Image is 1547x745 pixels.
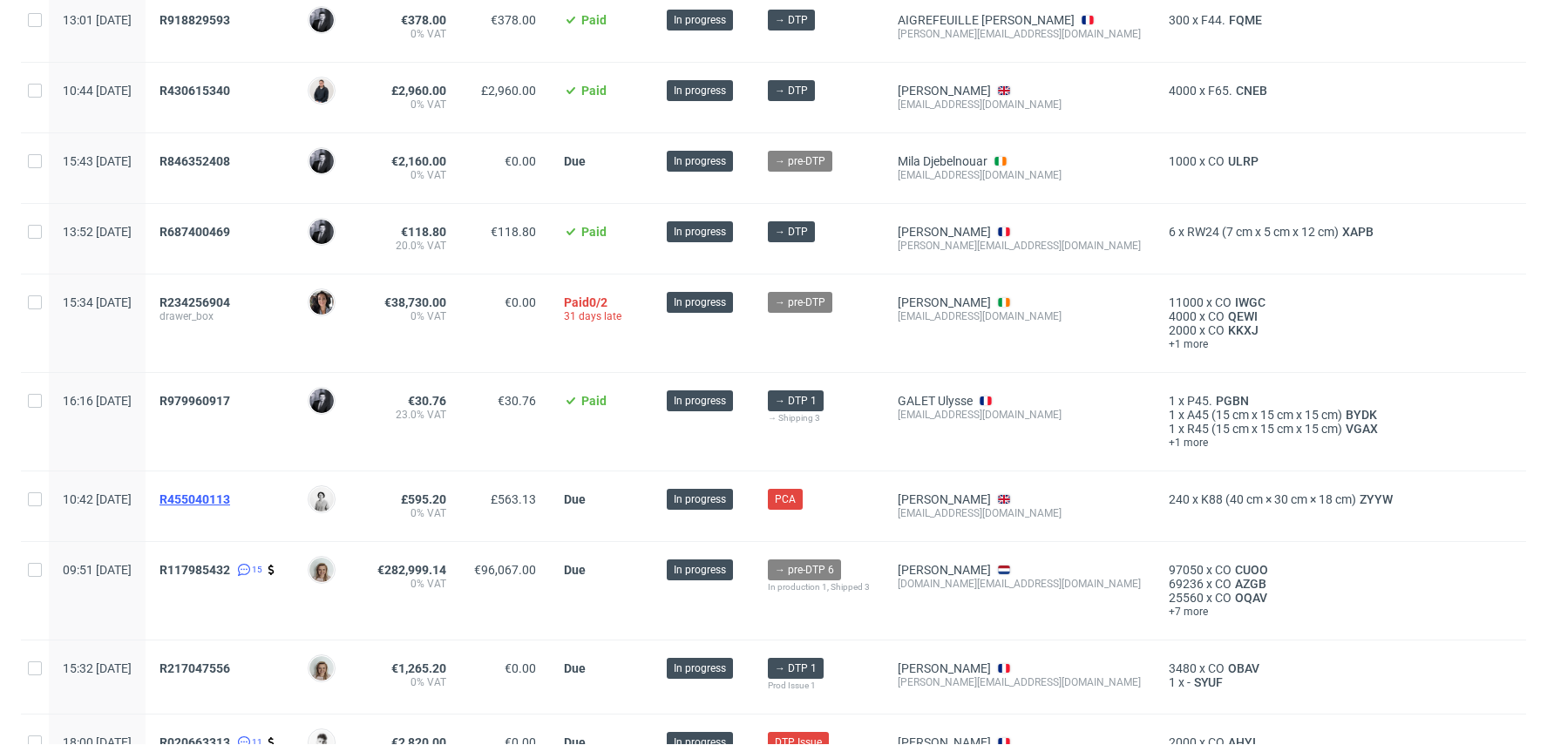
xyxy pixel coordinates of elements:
[377,675,446,689] span: 0% VAT
[1201,13,1225,27] span: F44.
[63,394,132,408] span: 16:16 [DATE]
[564,154,586,168] span: Due
[391,661,446,675] span: €1,265.20
[1231,577,1270,591] a: AZGB
[474,563,536,577] span: €96,067.00
[1187,408,1342,422] span: A45 (15 cm x 15 cm x 15 cm)
[1169,661,1396,675] div: x
[898,295,991,309] a: [PERSON_NAME]
[1169,422,1176,436] span: 1
[564,492,586,506] span: Due
[1201,492,1356,506] span: K88 (40 cm × 30 cm × 18 cm)
[1169,84,1197,98] span: 4000
[898,394,973,408] a: GALET Ulysse
[768,679,870,693] div: Prod Issue 1
[1231,563,1272,577] a: CUOO
[1169,577,1396,591] div: x
[377,506,446,520] span: 0% VAT
[1342,408,1381,422] a: BYDK
[898,661,991,675] a: [PERSON_NAME]
[775,393,817,409] span: → DTP 1
[309,290,334,315] img: Moreno Martinez Cristina
[898,27,1141,41] div: [PERSON_NAME][EMAIL_ADDRESS][DOMAIN_NAME]
[1215,563,1231,577] span: CO
[391,154,446,168] span: €2,160.00
[159,492,234,506] a: R455040113
[1225,154,1262,168] a: ULRP
[377,577,446,591] span: 0% VAT
[674,224,726,240] span: In progress
[775,660,817,676] span: → DTP 1
[159,563,234,577] a: R117985432
[1169,577,1204,591] span: 69236
[377,98,446,112] span: 0% VAT
[1231,591,1271,605] a: OQAV
[377,408,446,422] span: 23.0% VAT
[1225,309,1261,323] span: QEWI
[391,84,446,98] span: £2,960.00
[63,13,132,27] span: 13:01 [DATE]
[252,563,262,577] span: 15
[1356,492,1396,506] a: ZYYW
[491,492,536,506] span: £563.13
[234,563,262,577] a: 15
[309,220,334,244] img: Philippe Dubuy
[1169,436,1396,450] span: +1 more
[505,661,536,675] span: €0.00
[505,154,536,168] span: €0.00
[1215,295,1231,309] span: CO
[775,224,808,240] span: → DTP
[1169,154,1197,168] span: 1000
[1169,225,1396,239] div: x
[408,394,446,408] span: €30.76
[581,225,607,239] span: Paid
[159,84,234,98] a: R430615340
[1339,225,1377,239] span: XAPB
[898,408,1141,422] div: [EMAIL_ADDRESS][DOMAIN_NAME]
[1169,563,1396,577] div: x
[63,492,132,506] span: 10:42 [DATE]
[564,310,621,322] span: 31 days late
[159,225,234,239] a: R687400469
[564,563,586,577] span: Due
[674,83,726,98] span: In progress
[1342,422,1381,436] a: VGAX
[1169,309,1396,323] div: x
[1169,13,1396,27] div: x
[674,562,726,578] span: In progress
[1225,661,1263,675] span: OBAV
[564,661,586,675] span: Due
[1169,295,1396,309] div: x
[159,394,234,408] a: R979960917
[898,225,991,239] a: [PERSON_NAME]
[1169,605,1396,619] a: +7 more
[1169,295,1204,309] span: 11000
[1169,394,1396,408] div: x
[159,295,230,309] span: R234256904
[898,309,1141,323] div: [EMAIL_ADDRESS][DOMAIN_NAME]
[377,309,446,323] span: 0% VAT
[401,492,446,506] span: £595.20
[63,225,132,239] span: 13:52 [DATE]
[377,239,446,253] span: 20.0% VAT
[1169,13,1190,27] span: 300
[1208,323,1225,337] span: CO
[1169,154,1396,168] div: x
[1208,154,1225,168] span: CO
[775,83,808,98] span: → DTP
[1232,84,1271,98] span: CNEB
[1169,492,1190,506] span: 240
[589,295,607,309] span: 0/2
[491,13,536,27] span: €378.00
[1225,13,1265,27] a: FQME
[309,487,334,511] img: Dudek Mariola
[775,491,796,507] span: PCA
[1215,577,1231,591] span: CO
[775,12,808,28] span: → DTP
[1208,661,1225,675] span: CO
[674,12,726,28] span: In progress
[1187,394,1212,408] span: P45.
